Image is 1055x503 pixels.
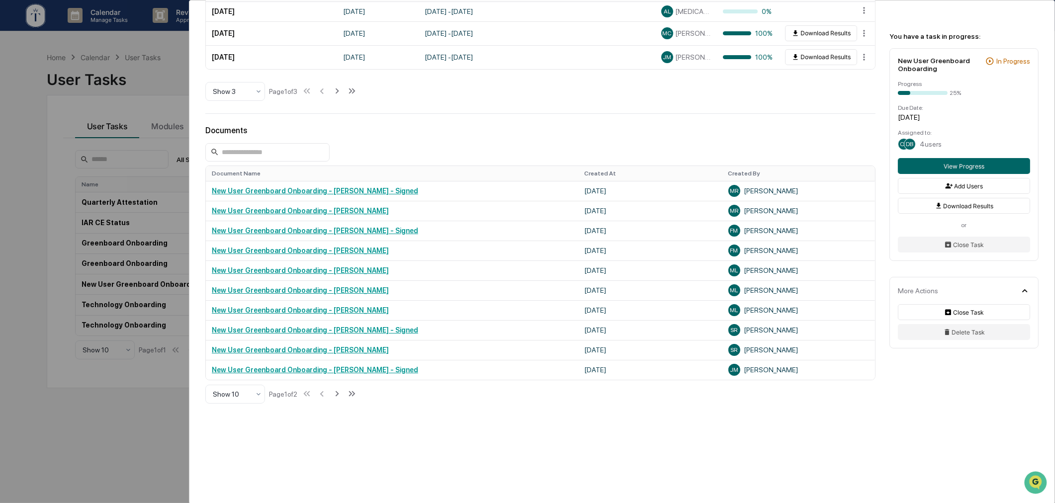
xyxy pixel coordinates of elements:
button: Start new chat [169,79,181,91]
span: Attestations [82,176,123,186]
span: ML [730,287,738,294]
a: New User Greenboard Onboarding - [PERSON_NAME] [212,247,389,254]
a: New User Greenboard Onboarding - [PERSON_NAME] [212,266,389,274]
span: AL [664,8,671,15]
div: [PERSON_NAME] [728,245,869,256]
span: Preclearance [20,176,64,186]
a: New User Greenboard Onboarding - [PERSON_NAME] [212,306,389,314]
span: ML [730,307,738,314]
a: New User Greenboard Onboarding - [PERSON_NAME] - Signed [212,326,418,334]
span: JM [663,54,672,61]
button: View Progress [898,158,1030,174]
td: [DATE] [578,181,722,201]
th: Created By [722,166,875,181]
div: You have a task in progress: [889,32,1039,40]
div: Start new chat [34,76,163,86]
td: [DATE] [206,45,337,69]
a: New User Greenboard Onboarding - [PERSON_NAME] [212,207,389,215]
button: Download Results [898,198,1030,214]
td: [DATE] - [DATE] [419,21,655,45]
div: 25% [950,89,961,96]
a: New User Greenboard Onboarding - [PERSON_NAME] [212,346,389,354]
span: FM [730,227,738,234]
div: 🖐️ [10,177,18,185]
span: DB [906,141,914,148]
div: [PERSON_NAME] [728,284,869,296]
td: [DATE] [578,201,722,221]
th: Document Name [206,166,578,181]
span: [PERSON_NAME] [675,53,711,61]
td: [DATE] [578,360,722,380]
div: Progress [898,81,1030,87]
td: [DATE] [578,241,722,260]
a: Powered byPylon [70,219,120,227]
div: Page 1 of 2 [269,390,297,398]
div: or [898,222,1030,229]
span: • [83,135,86,143]
span: SR [731,346,738,353]
div: 🗄️ [72,177,80,185]
a: 🔎Data Lookup [6,191,67,209]
span: MR [730,187,738,194]
a: New User Greenboard Onboarding - [PERSON_NAME] [212,286,389,294]
div: More Actions [898,287,938,295]
div: 100% [723,29,773,37]
td: [DATE] [337,21,419,45]
button: Delete Task [898,324,1030,340]
span: ML [730,267,738,274]
div: [PERSON_NAME] [728,205,869,217]
div: [PERSON_NAME] [728,364,869,376]
button: Close Task [898,237,1030,252]
a: New User Greenboard Onboarding - [PERSON_NAME] - Signed [212,187,418,195]
div: Page 1 of 3 [269,87,297,95]
td: [DATE] [206,21,337,45]
div: [PERSON_NAME] [728,225,869,237]
button: Download Results [785,25,857,41]
div: [PERSON_NAME] [728,324,869,336]
img: 1746055101610-c473b297-6a78-478c-a979-82029cc54cd1 [20,136,28,144]
td: [DATE] [337,45,419,69]
div: New User Greenboard Onboarding [898,57,981,73]
span: [MEDICAL_DATA][PERSON_NAME] [675,7,711,15]
span: MC [663,30,672,37]
span: CE [900,141,908,148]
a: New User Greenboard Onboarding - [PERSON_NAME] - Signed [212,227,418,235]
a: 🖐️Preclearance [6,172,68,190]
div: Past conversations [10,110,67,118]
td: [DATE] [578,280,722,300]
td: [DATE] [578,221,722,241]
div: 🔎 [10,196,18,204]
a: New User Greenboard Onboarding - [PERSON_NAME] - Signed [212,366,418,374]
button: Add Users [898,178,1030,194]
span: JM [730,366,738,373]
span: SR [731,327,738,334]
span: Pylon [99,220,120,227]
a: 🗄️Attestations [68,172,127,190]
span: MR [730,207,738,214]
div: Due Date: [898,104,1030,111]
div: Documents [205,126,876,135]
td: [DATE] - [DATE] [419,45,655,69]
span: [PERSON_NAME] [31,135,81,143]
span: [PERSON_NAME] [675,29,711,37]
div: [PERSON_NAME] [728,304,869,316]
div: [PERSON_NAME] [728,344,869,356]
div: [PERSON_NAME] [728,185,869,197]
div: Assigned to: [898,129,1030,136]
img: Cameron Burns [10,126,26,142]
td: [DATE] [337,1,419,21]
div: We're available if you need us! [34,86,126,94]
p: How can we help? [10,21,181,37]
span: [DATE] [88,135,108,143]
td: [DATE] [578,340,722,360]
td: [DATE] [578,260,722,280]
td: [DATE] - [DATE] [419,1,655,21]
span: Data Lookup [20,195,63,205]
div: 100% [723,53,773,61]
div: [DATE] [898,113,1030,121]
div: In Progress [996,57,1030,65]
span: 4 users [920,140,942,148]
span: FM [730,247,738,254]
iframe: Open customer support [1023,470,1050,497]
